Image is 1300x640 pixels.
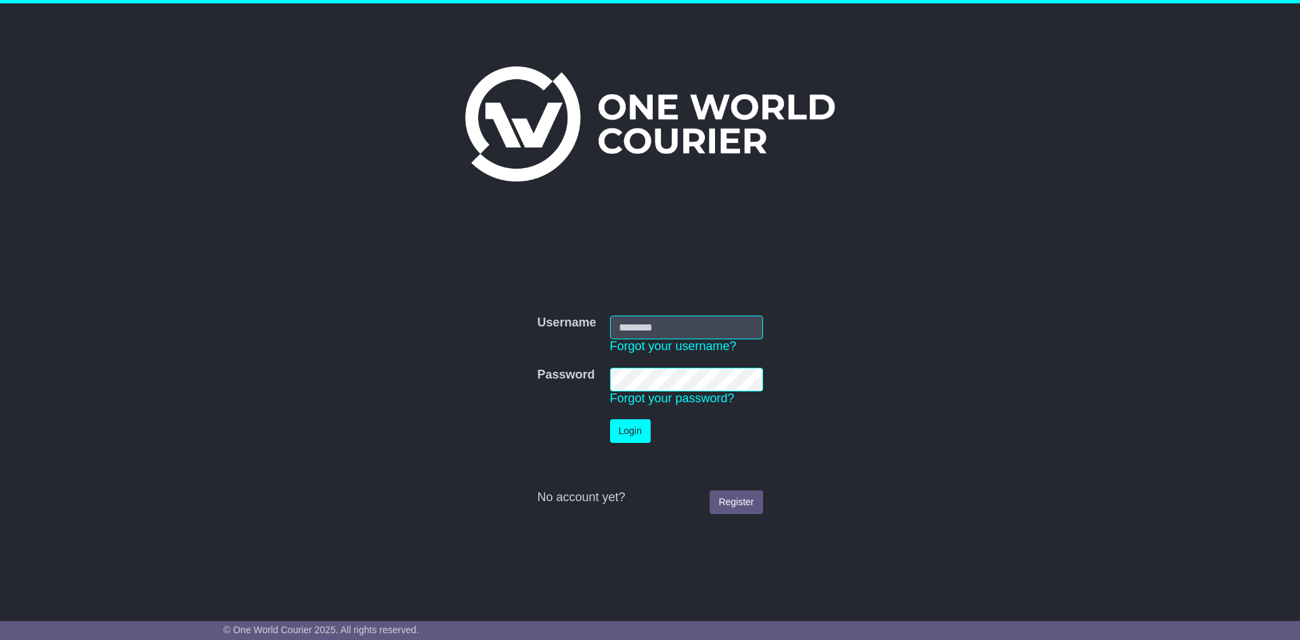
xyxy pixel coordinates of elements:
a: Forgot your password? [610,391,735,405]
div: No account yet? [537,490,762,505]
a: Forgot your username? [610,339,737,353]
a: Register [710,490,762,514]
label: Username [537,316,596,330]
img: One World [465,66,835,182]
label: Password [537,368,594,383]
span: © One World Courier 2025. All rights reserved. [223,624,419,635]
button: Login [610,419,651,443]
